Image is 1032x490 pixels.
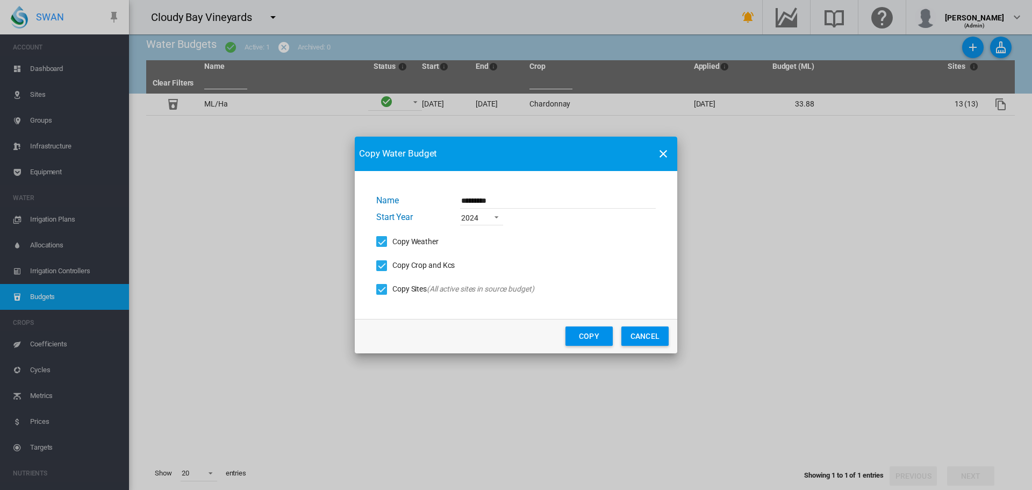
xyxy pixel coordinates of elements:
md-checkbox: Copy Sites (All active sites in source budget) [376,284,534,295]
div: (All active sites in source budget) [427,285,534,293]
span: Copy Water Budget [359,147,649,160]
label: Start Year [376,211,460,223]
button: Copy [565,326,613,346]
md-checkbox: Copy Weather [376,236,439,247]
md-checkbox: Copy Crop and Kcs [376,260,455,271]
span: Copy Crop and Kcs [392,261,455,269]
button: icon-close [653,143,674,165]
md-icon: icon-close [657,147,670,160]
div: 2024 [461,214,478,222]
button: Cancel [621,326,669,346]
md-dialog: Name Start ... [355,137,677,353]
label: Name [376,195,460,207]
span: Copy Weather [392,237,439,246]
span: Copy Sites [392,285,534,293]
